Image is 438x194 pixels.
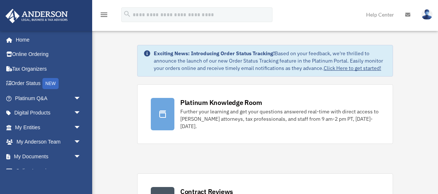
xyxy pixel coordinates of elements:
[421,9,432,20] img: User Pic
[74,149,88,164] span: arrow_drop_down
[100,13,108,19] a: menu
[5,135,92,149] a: My Anderson Teamarrow_drop_down
[5,76,92,91] a: Order StatusNEW
[5,61,92,76] a: Tax Organizers
[123,10,131,18] i: search
[74,164,88,179] span: arrow_drop_down
[5,32,88,47] a: Home
[5,91,92,106] a: Platinum Q&Aarrow_drop_down
[180,98,262,107] div: Platinum Knowledge Room
[3,9,70,23] img: Anderson Advisors Platinum Portal
[5,106,92,120] a: Digital Productsarrow_drop_down
[74,135,88,150] span: arrow_drop_down
[74,120,88,135] span: arrow_drop_down
[42,78,59,89] div: NEW
[137,84,393,144] a: Platinum Knowledge Room Further your learning and get your questions answered real-time with dire...
[180,108,379,130] div: Further your learning and get your questions answered real-time with direct access to [PERSON_NAM...
[5,149,92,164] a: My Documentsarrow_drop_down
[154,50,387,72] div: Based on your feedback, we're thrilled to announce the launch of our new Order Status Tracking fe...
[5,47,92,62] a: Online Ordering
[324,65,381,71] a: Click Here to get started!
[5,164,92,179] a: Online Learningarrow_drop_down
[74,106,88,121] span: arrow_drop_down
[5,120,92,135] a: My Entitiesarrow_drop_down
[74,91,88,106] span: arrow_drop_down
[154,50,275,57] strong: Exciting News: Introducing Order Status Tracking!
[100,10,108,19] i: menu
